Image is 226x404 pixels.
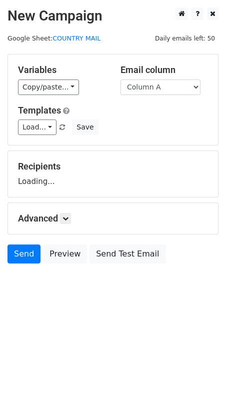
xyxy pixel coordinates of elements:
[18,119,56,135] a: Load...
[18,105,61,115] a: Templates
[7,34,100,42] small: Google Sheet:
[18,161,208,172] h5: Recipients
[52,34,100,42] a: COUNTRY MAIL
[18,79,79,95] a: Copy/paste...
[18,161,208,187] div: Loading...
[72,119,98,135] button: Save
[18,213,208,224] h5: Advanced
[151,34,218,42] a: Daily emails left: 50
[151,33,218,44] span: Daily emails left: 50
[7,7,218,24] h2: New Campaign
[120,64,208,75] h5: Email column
[7,244,40,263] a: Send
[43,244,87,263] a: Preview
[18,64,105,75] h5: Variables
[89,244,165,263] a: Send Test Email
